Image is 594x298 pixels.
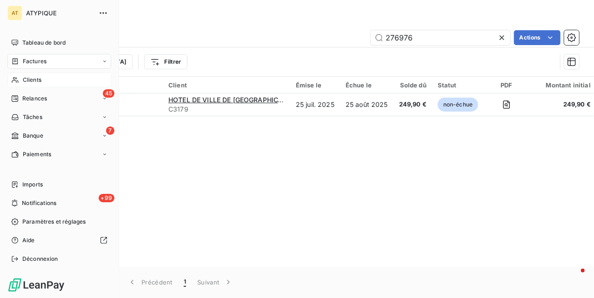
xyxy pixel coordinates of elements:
span: HOTEL DE VILLE DE [GEOGRAPHIC_DATA] [168,96,300,104]
td: 25 août 2025 [340,93,394,116]
a: Paiements [7,147,111,162]
span: Déconnexion [22,255,58,263]
a: 45Relances [7,91,111,106]
a: Paramètres et réglages [7,214,111,229]
div: Échue le [346,81,388,89]
a: Factures [7,54,111,69]
span: Tâches [23,113,42,121]
div: Solde dû [399,81,427,89]
span: 249,90 € [535,100,591,109]
img: Logo LeanPay [7,278,65,292]
span: Clients [23,76,41,84]
div: PDF [489,81,523,89]
input: Rechercher [371,30,510,45]
div: Statut [438,81,478,89]
a: Aide [7,233,111,248]
div: Client [168,81,285,89]
iframe: Intercom live chat [562,266,585,289]
a: Imports [7,177,111,192]
span: Factures [23,57,47,66]
div: AT [7,6,22,20]
span: Imports [22,180,43,189]
button: Filtrer [144,54,187,69]
a: Clients [7,73,111,87]
span: ATYPIQUE [26,9,93,17]
span: Tableau de bord [22,39,66,47]
span: Banque [23,132,43,140]
button: Précédent [122,272,178,292]
span: +99 [99,194,114,202]
span: 7 [106,126,114,135]
button: Suivant [192,272,239,292]
span: Notifications [22,199,56,207]
span: 45 [103,89,114,98]
a: 7Banque [7,128,111,143]
div: Émise le [296,81,334,89]
div: Montant initial [535,81,591,89]
td: 25 juil. 2025 [290,93,340,116]
button: 1 [178,272,192,292]
span: 249,90 € [399,100,427,109]
span: Paramètres et réglages [22,218,86,226]
span: Paiements [23,150,51,159]
button: Actions [514,30,561,45]
a: Tâches [7,110,111,125]
span: 1 [184,278,186,287]
span: Aide [22,236,35,245]
span: Relances [22,94,47,103]
span: non-échue [438,98,478,112]
a: Tableau de bord [7,35,111,50]
span: C3179 [168,105,285,114]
